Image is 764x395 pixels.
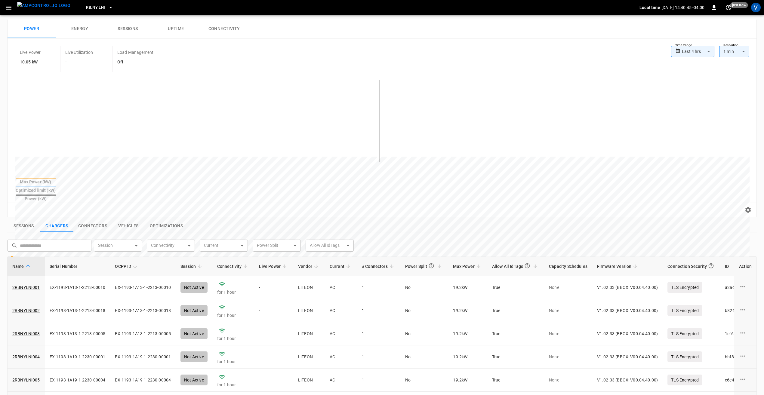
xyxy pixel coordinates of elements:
img: ampcontrol.io logo [17,2,70,9]
h6: Off [117,59,153,66]
button: Connectivity [200,19,248,38]
div: Not Active [180,351,208,362]
td: V1.02.33 (BBOX: V00.04.40.00) [592,369,663,392]
td: - [254,369,293,392]
a: 2RBNYLNI005 [12,377,40,383]
p: for 1 hour [217,359,250,365]
button: Uptime [152,19,200,38]
span: Power Split [405,260,444,272]
td: AC [325,369,357,392]
td: 1 [357,345,400,369]
span: Session [180,263,204,270]
p: TLS Encrypted [667,351,702,362]
td: EX-1193-1A19-1-2230-00004 [45,369,110,392]
td: 19.2 kW [448,345,487,369]
button: RB.NY.LNI [84,2,115,14]
button: set refresh interval [724,3,733,12]
td: - [254,345,293,369]
th: ID [720,257,749,276]
p: Live Utilization [65,49,93,55]
span: Max Power [453,263,482,270]
button: show latest charge points [40,220,73,232]
button: show latest optimizations [145,220,188,232]
div: profile-icon [751,3,761,12]
td: V1.02.33 (BBOX: V00.04.40.00) [592,345,663,369]
td: LITEON [293,369,325,392]
td: No [400,369,448,392]
span: Connectivity [217,263,250,270]
button: show latest sessions [7,220,40,232]
a: 2RBNYLNI002 [12,308,40,314]
th: Serial Number [45,257,110,276]
div: charge point options [739,375,752,384]
td: LITEON [293,345,325,369]
span: OCPP ID [115,263,139,270]
td: EX-1193-1A19-1-2230-00004 [110,369,176,392]
span: Allow All IdTags [492,260,539,272]
p: Local time [639,5,660,11]
span: Name [12,263,32,270]
th: Action [734,257,756,276]
td: 19.2 kW [448,369,487,392]
p: None [549,377,587,383]
td: True [487,345,544,369]
div: 1 min [719,46,749,57]
h6: - [65,59,93,66]
td: No [400,345,448,369]
a: 2RBNYLNI004 [12,354,40,360]
label: Time Range [675,43,692,48]
span: RB.NY.LNI [86,4,105,11]
button: Power [8,19,56,38]
td: EX-1193-1A19-1-2230-00001 [110,345,176,369]
span: Current [330,263,352,270]
div: bbf8 ... [725,354,738,360]
span: Live Power [259,263,288,270]
a: 2RBNYLNI003 [12,331,40,337]
th: Capacity Schedules [544,257,592,276]
div: 1ef6 ... [725,331,737,337]
div: a2ac ... [725,284,738,290]
div: charge point options [739,283,752,292]
button: Energy [56,19,104,38]
p: None [549,354,587,360]
span: just now [730,2,748,8]
p: Live Power [20,49,41,55]
div: b826 ... [725,308,738,314]
a: 2RBNYLNI001 [12,284,40,290]
div: Not Active [180,375,208,385]
td: AC [325,345,357,369]
td: 1 [357,369,400,392]
td: True [487,369,544,392]
span: Vendor [298,263,320,270]
p: TLS Encrypted [667,375,702,385]
h6: 10.05 kW [20,59,41,66]
span: # Connectors [362,263,396,270]
div: Last 4 hrs [682,46,714,57]
div: charge point options [739,306,752,315]
span: Firmware Version [597,263,639,270]
div: e6e4 ... [725,377,738,383]
label: Resolution [723,43,738,48]
p: Load Management [117,49,153,55]
p: for 1 hour [217,382,250,388]
button: show latest vehicles [112,220,145,232]
td: EX-1193-1A19-1-2230-00001 [45,345,110,369]
div: charge point options [739,352,752,361]
div: Connection Security [667,260,715,272]
p: [DATE] 14:40:45 -04:00 [661,5,704,11]
div: charge point options [739,329,752,338]
button: show latest connectors [73,220,112,232]
button: Sessions [104,19,152,38]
